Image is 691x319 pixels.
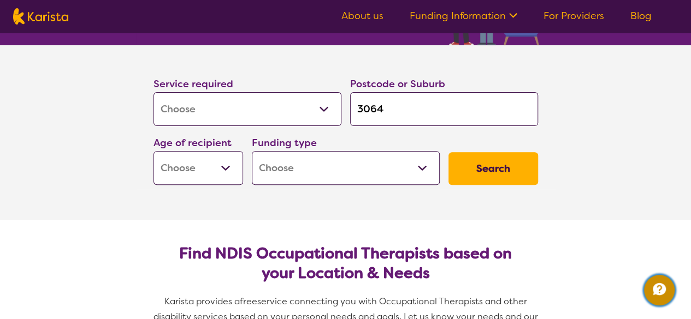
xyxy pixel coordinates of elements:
[153,136,232,149] label: Age of recipient
[350,77,445,91] label: Postcode or Suburb
[341,9,383,22] a: About us
[410,9,517,22] a: Funding Information
[448,152,538,185] button: Search
[164,296,240,307] span: Karista provides a
[644,275,675,305] button: Channel Menu
[350,92,538,126] input: Type
[13,8,68,25] img: Karista logo
[252,136,317,149] label: Funding type
[630,9,652,22] a: Blog
[153,77,233,91] label: Service required
[162,244,529,283] h2: Find NDIS Occupational Therapists based on your Location & Needs
[544,9,604,22] a: For Providers
[240,296,257,307] span: free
